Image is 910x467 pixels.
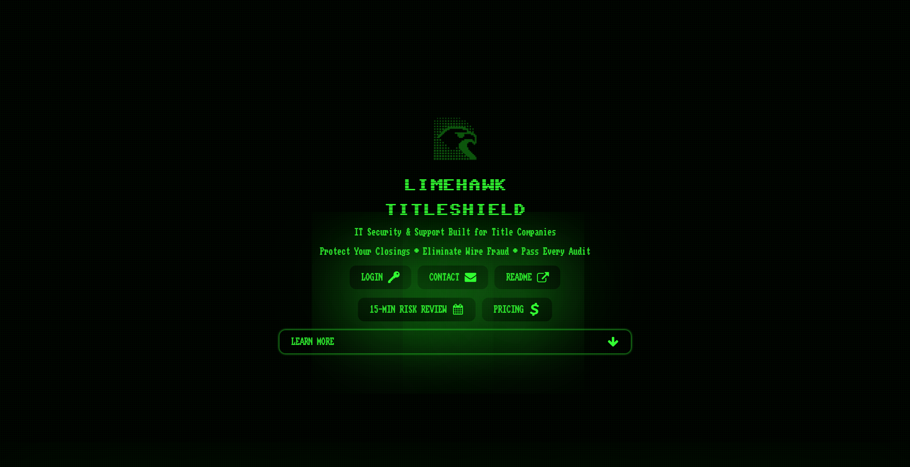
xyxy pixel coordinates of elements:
[418,266,488,289] a: Contact
[279,177,631,194] h1: Limehawk
[361,266,383,289] span: Login
[506,266,532,289] span: README
[279,330,631,354] a: Learn more
[370,298,447,321] span: 15-Min Risk Review
[279,202,631,218] p: TitleShield
[495,266,561,289] a: README
[482,298,552,321] a: Pricing
[291,330,602,353] span: Learn more
[350,266,412,289] a: Login
[279,246,631,257] h1: Protect Your Closings • Eliminate Wire Fraud • Pass Every Audit
[279,227,631,238] h1: IT Security & Support Built for Title Companies
[429,266,459,289] span: Contact
[358,298,476,321] a: 15-Min Risk Review
[494,298,524,321] span: Pricing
